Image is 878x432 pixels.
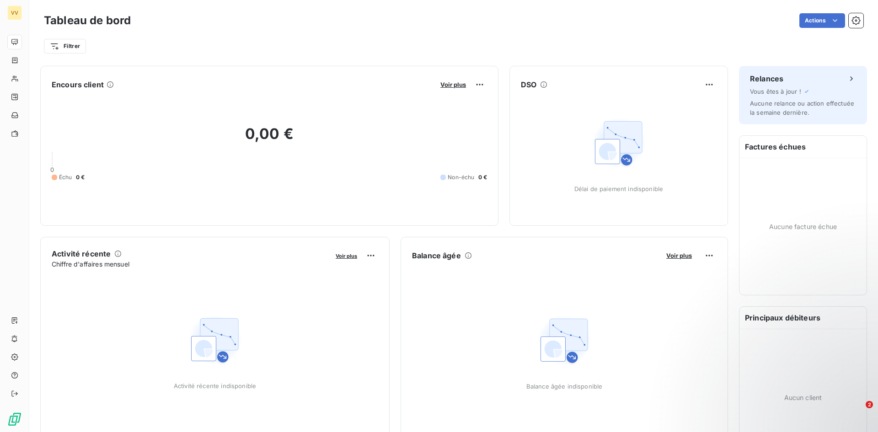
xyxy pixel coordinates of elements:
span: Aucune relance ou action effectuée la semaine dernière. [750,100,854,116]
span: Non-échu [448,173,474,181]
h6: Principaux débiteurs [739,307,867,329]
span: 0 € [76,173,85,181]
h6: Encours client [52,79,104,90]
span: Délai de paiement indisponible [574,185,664,192]
img: Empty state [535,311,594,370]
h6: DSO [521,79,536,90]
span: 2 [866,401,873,408]
button: Filtrer [44,39,86,53]
button: Voir plus [333,251,360,260]
button: Voir plus [438,80,469,89]
span: Balance âgée indisponible [526,383,603,390]
button: Voir plus [664,251,695,260]
img: Empty state [186,311,244,369]
h2: 0,00 € [52,125,487,152]
iframe: Intercom live chat [847,401,869,423]
span: 0 € [478,173,487,181]
span: Voir plus [440,81,466,88]
h6: Factures échues [739,136,867,158]
button: Actions [799,13,845,28]
span: Voir plus [336,253,357,259]
span: Chiffre d'affaires mensuel [52,259,329,269]
h6: Activité récente [52,248,111,259]
h3: Tableau de bord [44,12,131,29]
div: VV [7,5,22,20]
span: Échu [59,173,72,181]
span: Activité récente indisponible [174,382,256,389]
span: 0 [50,166,54,173]
span: Voir plus [666,252,692,259]
span: Vous êtes à jour ! [750,88,801,95]
img: Empty state [589,114,648,172]
span: Aucune facture échue [769,222,837,231]
h6: Relances [750,73,783,84]
h6: Balance âgée [412,250,461,261]
img: Logo LeanPay [7,412,22,427]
